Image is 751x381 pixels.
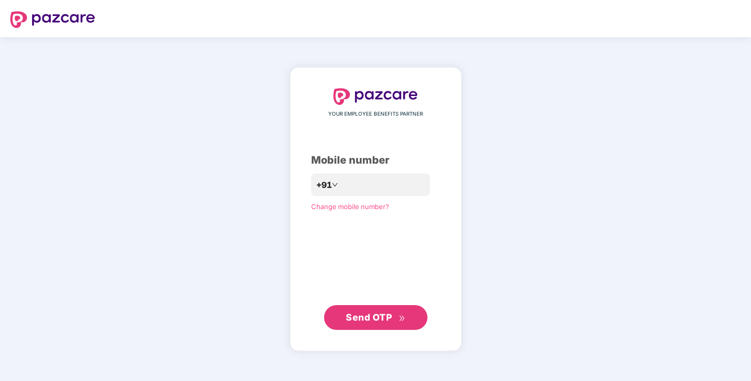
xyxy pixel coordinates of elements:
[311,152,440,168] div: Mobile number
[311,202,389,211] a: Change mobile number?
[324,305,427,330] button: Send OTPdouble-right
[346,312,392,323] span: Send OTP
[399,315,405,322] span: double-right
[328,110,423,118] span: YOUR EMPLOYEE BENEFITS PARTNER
[332,182,338,188] span: down
[316,179,332,192] span: +91
[10,11,95,28] img: logo
[333,88,418,105] img: logo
